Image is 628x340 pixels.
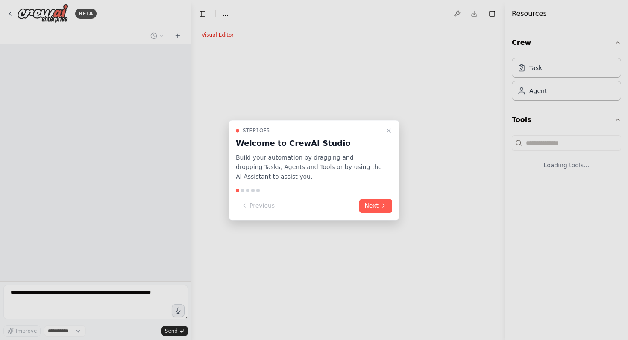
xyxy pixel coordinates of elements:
[359,199,392,213] button: Next
[197,8,208,20] button: Hide left sidebar
[236,137,382,149] h3: Welcome to CrewAI Studio
[236,199,280,213] button: Previous
[236,153,382,182] p: Build your automation by dragging and dropping Tasks, Agents and Tools or by using the AI Assista...
[384,125,394,136] button: Close walkthrough
[243,127,270,134] span: Step 1 of 5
